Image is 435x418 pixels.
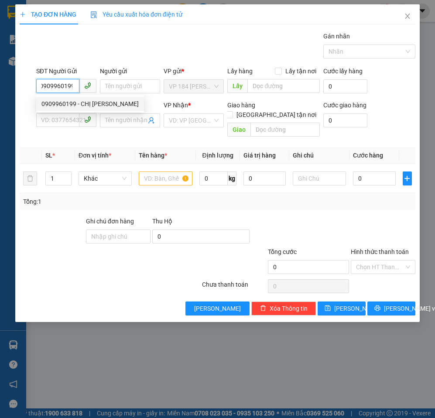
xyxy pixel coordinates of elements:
span: save [325,305,331,312]
span: Yêu cầu xuất hóa đơn điện tử [90,11,182,18]
div: Tổng: 1 [23,197,169,206]
input: Ghi chú đơn hàng [86,230,151,243]
div: VP 108 [PERSON_NAME] [83,7,154,28]
span: Giao hàng [227,102,255,109]
button: [PERSON_NAME] [185,302,250,315]
button: delete [23,171,37,185]
span: VP Nhận [164,102,188,109]
div: VP gửi [164,66,224,76]
span: Lấy [227,79,247,93]
div: Chưa thanh toán [201,280,267,295]
div: SĐT Người Gửi [36,66,96,76]
label: Gán nhãn [323,33,350,40]
div: CHỊ NHI [83,28,154,39]
button: deleteXóa Thông tin [251,302,316,315]
span: phone [84,82,91,89]
button: printer[PERSON_NAME] và In [367,302,415,315]
span: TẠO ĐƠN HÀNG [20,11,76,18]
span: Định lượng [202,152,233,159]
input: Cước giao hàng [323,113,368,127]
label: Ghi chú đơn hàng [86,218,134,225]
input: Ghi Chú [293,171,346,185]
span: SL [45,152,52,159]
span: VPVT [96,51,129,66]
div: CHỊ THÚY [7,39,77,49]
label: Cước giao hàng [323,102,366,109]
input: Dọc đường [247,79,319,93]
span: Khác [84,172,127,185]
button: Close [395,4,420,29]
span: Tổng cước [268,248,297,255]
span: Thu Hộ [152,218,172,225]
span: Xóa Thông tin [270,304,308,313]
span: Tên hàng [139,152,167,159]
span: VP 184 Nguyễn Văn Trỗi - HCM [169,80,219,93]
span: phone [84,116,91,123]
label: Hình thức thanh toán [351,248,409,255]
button: plus [403,171,412,185]
span: plus [403,175,412,182]
img: icon [90,11,97,18]
span: user-add [148,117,155,124]
div: 0933237076 [83,39,154,51]
button: save[PERSON_NAME] [318,302,366,315]
span: printer [374,305,380,312]
input: 0 [243,171,286,185]
div: 0909960199 - CHỊ THẢO [36,97,144,111]
span: Nhận: [83,8,104,17]
input: Dọc đường [250,123,319,137]
span: Giá trị hàng [243,152,276,159]
span: DĐ: [83,56,96,65]
th: Ghi chú [289,147,349,164]
span: kg [228,171,236,185]
span: plus [20,11,26,17]
span: Cước hàng [353,152,383,159]
label: Cước lấy hàng [323,68,363,75]
input: VD: Bàn, Ghế [139,171,192,185]
span: Lấy tận nơi [282,66,320,76]
span: Gửi: [7,8,21,17]
div: 0909960199 - CHỊ [PERSON_NAME] [41,99,139,109]
div: VP 184 [PERSON_NAME] - HCM [7,7,77,39]
span: [PERSON_NAME] [334,304,381,313]
span: delete [260,305,266,312]
span: Lấy hàng [227,68,253,75]
span: Giao [227,123,250,137]
div: Người gửi [100,66,160,76]
span: [GEOGRAPHIC_DATA] tận nơi [233,110,320,120]
input: Cước lấy hàng [323,79,368,93]
div: 0917255806 [7,49,77,62]
span: close [404,13,411,20]
span: Đơn vị tính [79,152,111,159]
span: [PERSON_NAME] [194,304,241,313]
